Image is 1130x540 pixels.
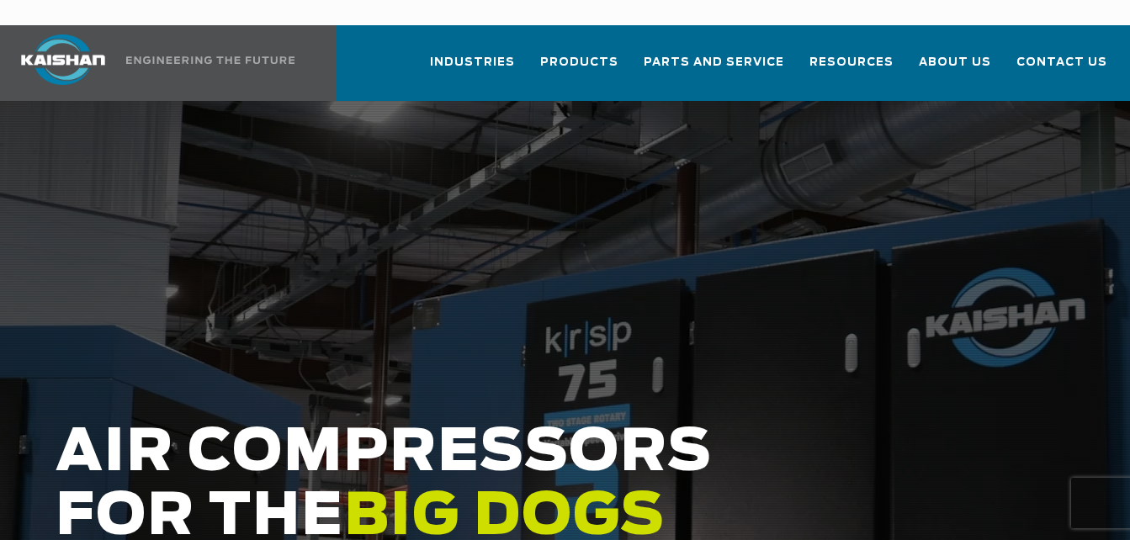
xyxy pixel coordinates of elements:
a: Resources [809,40,894,98]
a: Parts and Service [644,40,784,98]
span: About Us [919,53,991,72]
span: Contact Us [1016,53,1107,72]
img: Engineering the future [126,56,294,64]
a: Contact Us [1016,40,1107,98]
a: About Us [919,40,991,98]
span: Industries [430,53,515,72]
span: Parts and Service [644,53,784,72]
a: Products [540,40,618,98]
span: Products [540,53,618,72]
span: Resources [809,53,894,72]
a: Industries [430,40,515,98]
